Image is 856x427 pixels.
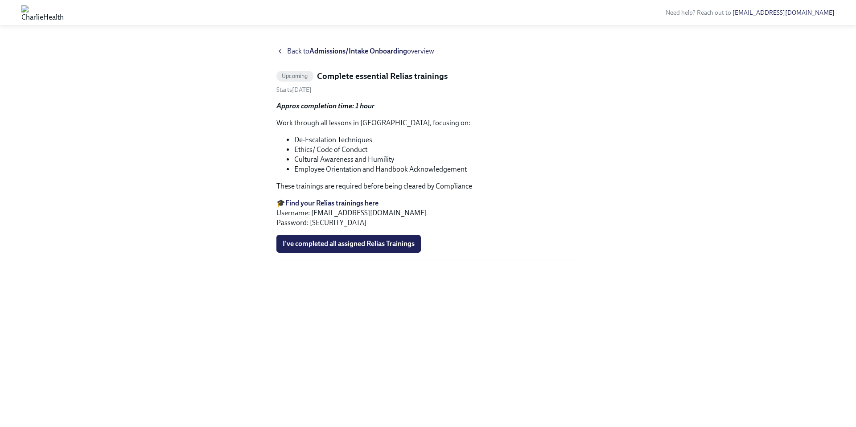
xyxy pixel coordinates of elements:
[294,164,580,174] li: Employee Orientation and Handbook Acknowledgement
[733,9,835,16] a: [EMAIL_ADDRESS][DOMAIN_NAME]
[283,239,415,248] span: I've completed all assigned Relias Trainings
[276,102,374,110] strong: Approx completion time: 1 hour
[276,46,580,56] a: Back toAdmissions/Intake Onboardingoverview
[294,135,580,145] li: De-Escalation Techniques
[666,9,835,16] span: Need help? Reach out to
[285,199,379,207] a: Find your Relias trainings here
[317,70,448,82] h5: Complete essential Relias trainings
[294,155,580,164] li: Cultural Awareness and Humility
[21,5,64,20] img: CharlieHealth
[276,198,580,228] p: 🎓 Username: [EMAIL_ADDRESS][DOMAIN_NAME] Password: [SECURITY_DATA]
[294,145,580,155] li: Ethics/ Code of Conduct
[276,118,580,128] p: Work through all lessons in [GEOGRAPHIC_DATA], focusing on:
[276,181,580,191] p: These trainings are required before being cleared by Compliance
[276,73,313,79] span: Upcoming
[287,46,434,56] span: Back to overview
[276,235,421,253] button: I've completed all assigned Relias Trainings
[309,47,407,55] strong: Admissions/Intake Onboarding
[276,86,312,94] span: Monday, October 6th 2025, 10:00 am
